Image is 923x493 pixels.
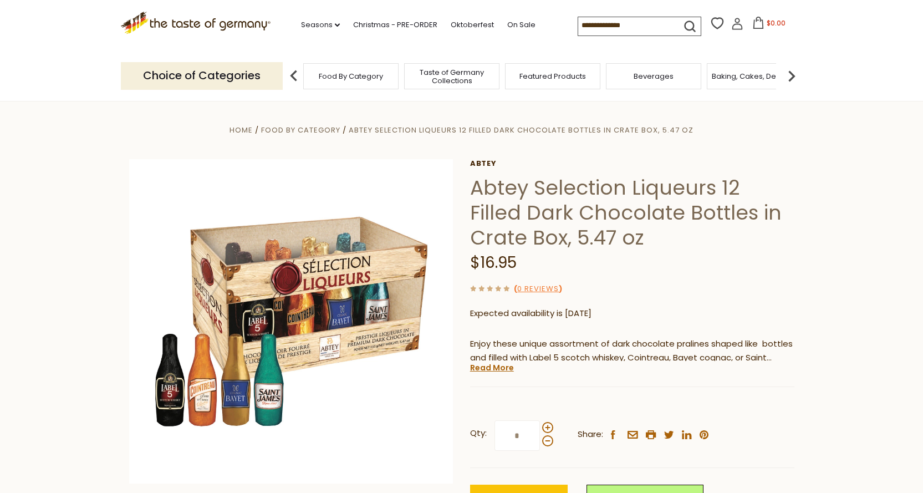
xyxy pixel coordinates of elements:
a: Taste of Germany Collections [407,68,496,85]
a: Oktoberfest [451,19,494,31]
a: Baking, Cakes, Desserts [712,72,798,80]
span: ( ) [514,283,562,294]
a: Featured Products [519,72,586,80]
a: Abtey Selection Liqueurs 12 Filled Dark Chocolate Bottles in Crate Box, 5.47 oz [349,125,693,135]
a: Abtey [470,159,794,168]
a: On Sale [507,19,536,31]
img: previous arrow [283,65,305,87]
strong: Qty: [470,426,487,440]
a: Food By Category [261,125,340,135]
a: Read More [470,362,514,373]
p: Expected availability is [DATE] [470,307,794,321]
a: Home [230,125,253,135]
a: Seasons [301,19,340,31]
img: next arrow [781,65,803,87]
a: Beverages [634,72,674,80]
span: $16.95 [470,252,517,273]
span: $0.00 [767,18,786,28]
input: Qty: [494,420,540,451]
a: 0 Reviews [517,283,559,295]
a: Food By Category [319,72,383,80]
button: $0.00 [746,17,793,33]
span: Share: [578,428,603,441]
p: Enjoy these unique assortment of dark chocolate pralines shaped like bottles and filled with Labe... [470,337,794,365]
a: Christmas - PRE-ORDER [353,19,437,31]
h1: Abtey Selection Liqueurs 12 Filled Dark Chocolate Bottles in Crate Box, 5.47 oz [470,175,794,250]
p: Choice of Categories [121,62,283,89]
img: Abtey Selection Liqueurs in Crate Box [129,159,453,484]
